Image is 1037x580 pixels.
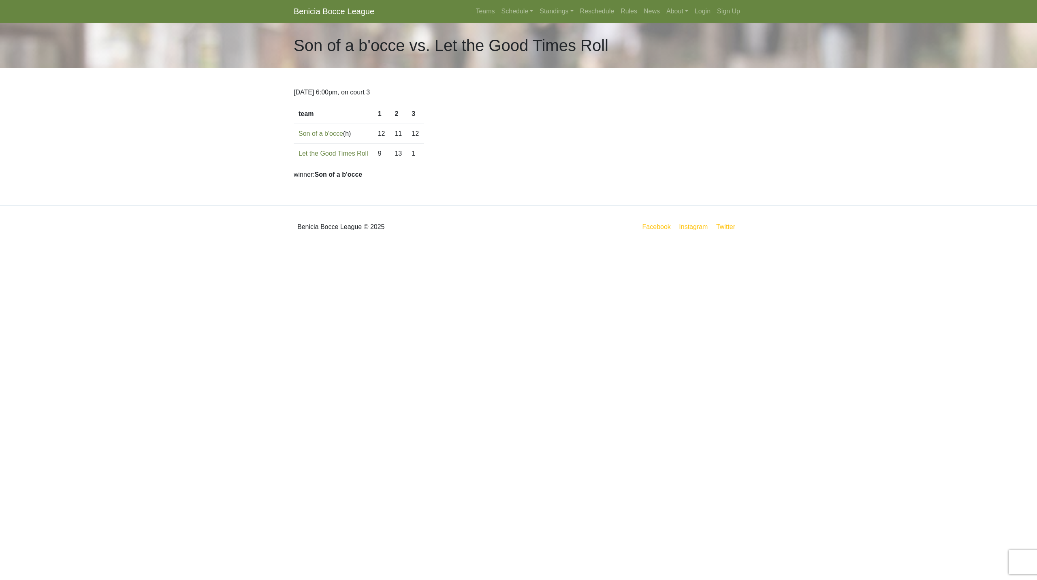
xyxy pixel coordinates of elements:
[407,144,424,164] td: 1
[407,124,424,144] td: 12
[715,222,742,232] a: Twitter
[390,104,407,124] th: 2
[315,171,363,178] strong: Son of a b'occe
[373,144,390,164] td: 9
[691,3,714,19] a: Login
[617,3,640,19] a: Rules
[714,3,743,19] a: Sign Up
[294,170,743,180] p: winner:
[498,3,537,19] a: Schedule
[536,3,576,19] a: Standings
[299,150,368,157] a: Let the Good Times Roll
[299,130,343,137] a: Son of a b'occe
[373,124,390,144] td: 12
[390,124,407,144] td: 11
[294,124,373,144] td: (h)
[663,3,691,19] a: About
[407,104,424,124] th: 3
[472,3,498,19] a: Teams
[640,3,663,19] a: News
[641,222,672,232] a: Facebook
[577,3,618,19] a: Reschedule
[677,222,709,232] a: Instagram
[373,104,390,124] th: 1
[294,36,608,55] h1: Son of a b'occe vs. Let the Good Times Roll
[288,212,518,242] div: Benicia Bocce League © 2025
[294,3,374,19] a: Benicia Bocce League
[294,104,373,124] th: team
[294,88,743,97] p: [DATE] 6:00pm, on court 3
[390,144,407,164] td: 13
